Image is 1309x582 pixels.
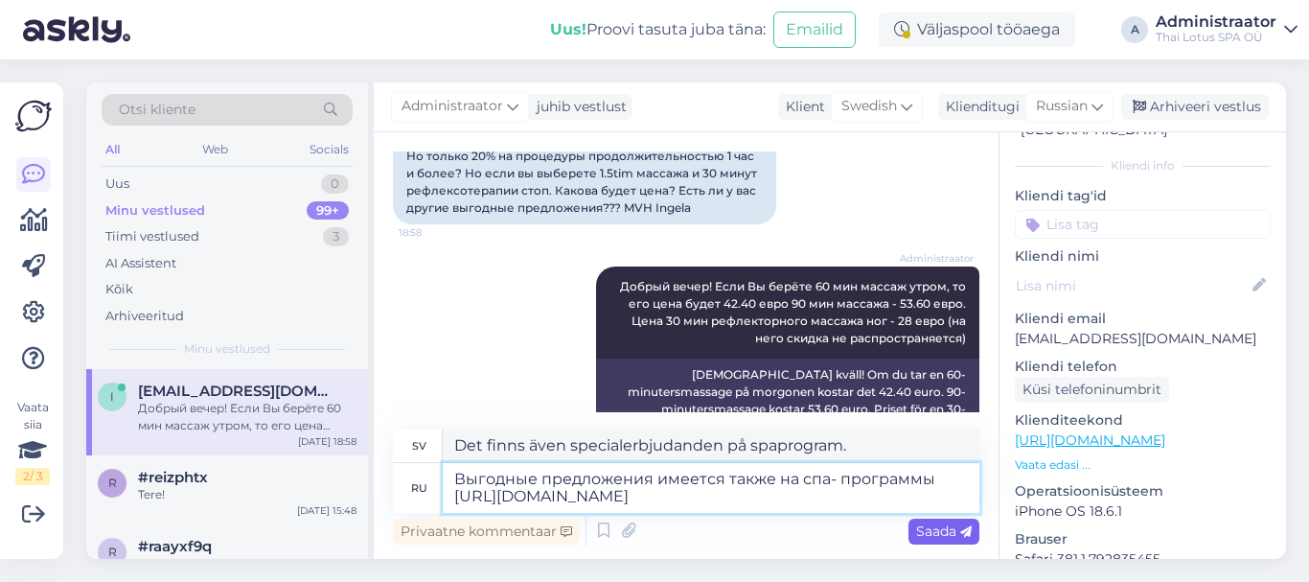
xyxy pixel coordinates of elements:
span: Administraator [900,251,974,266]
div: sv [412,430,426,462]
span: Swedish [841,96,897,117]
div: Tiimi vestlused [105,227,199,246]
span: Administraator [402,96,503,117]
span: Russian [1036,96,1088,117]
span: #raayxf9q [138,538,212,555]
p: Kliendi telefon [1015,357,1271,377]
textarea: Выгодные предложения имеется также на спа- программы [URL][DOMAIN_NAME] [443,463,979,513]
div: Administraator [1156,14,1276,30]
div: Minu vestlused [105,201,205,221]
div: Küsi telefoninumbrit [1015,377,1169,403]
b: Uus! [550,20,586,38]
p: Kliendi email [1015,309,1271,329]
div: Klienditugi [938,97,1020,117]
div: Socials [306,137,353,162]
div: 99+ [307,201,349,221]
input: Lisa nimi [1016,275,1249,296]
p: Safari 381.1.792835455 [1015,549,1271,570]
div: Web [198,137,232,162]
p: Klienditeekond [1015,410,1271,431]
div: Но только 20% на процедуры продолжительностью 1 час и более? Но если вы выберете 1.5tim массажа и... [393,140,776,224]
span: Otsi kliente [119,100,195,120]
span: Добрый вечер! Если Вы берёте 60 мин массаж утром, то его цена будет 42.40 евро 90 мин массажа - 5... [620,279,969,345]
textarea: Det finns även specialerbjudanden på spaprogram. [443,430,979,462]
div: [DATE] 15:48 [297,503,356,518]
a: AdministraatorThai Lotus SPA OÜ [1156,14,1298,45]
div: [DEMOGRAPHIC_DATA] kväll! Om du tar en 60-minutersmassage på morgonen kostar det 42.40 euro. 90-m... [596,359,979,460]
div: Privaatne kommentaar [393,519,580,545]
span: Saada [916,523,972,540]
div: Proovi tasuta juba täna: [550,18,766,41]
span: i [110,389,114,404]
div: 3 [323,227,349,246]
div: Väljaspool tööaega [879,12,1075,47]
div: juhib vestlust [529,97,627,117]
span: 18:58 [399,225,471,240]
div: 0 [321,175,349,194]
p: iPhone OS 18.6.1 [1015,501,1271,522]
div: Добрый вечер! Если Вы берёте 60 мин массаж утром, то его цена будет 42.40 евро 90 мин массажа - 5... [138,400,356,434]
span: ingela_nordin@hotmail.com [138,383,337,400]
img: Askly Logo [15,98,52,134]
p: Vaata edasi ... [1015,456,1271,474]
div: ru [411,472,427,504]
span: #reizphtx [138,469,208,486]
div: Uus [105,175,129,194]
p: Kliendi nimi [1015,246,1271,267]
div: AI Assistent [105,254,176,273]
a: [URL][DOMAIN_NAME] [1015,431,1165,449]
div: Arhiveeritud [105,307,184,326]
div: Kliendi info [1015,157,1271,175]
span: r [108,476,117,490]
p: [EMAIL_ADDRESS][DOMAIN_NAME] [1015,329,1271,349]
span: r [108,545,117,559]
div: Thai Lotus SPA OÜ [1156,30,1276,45]
div: Kõik [105,280,133,299]
div: 2 / 3 [15,468,50,485]
div: Klient [778,97,825,117]
div: All [102,137,124,162]
div: Tere! [138,486,356,503]
div: Arhiveeri vestlus [1121,94,1269,120]
span: Minu vestlused [184,340,270,358]
p: Operatsioonisüsteem [1015,481,1271,501]
button: Emailid [773,12,856,48]
div: A [1121,16,1148,43]
p: Brauser [1015,529,1271,549]
div: Vaata siia [15,399,50,485]
input: Lisa tag [1015,210,1271,239]
p: Kliendi tag'id [1015,186,1271,206]
div: [DATE] 18:58 [298,434,356,449]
